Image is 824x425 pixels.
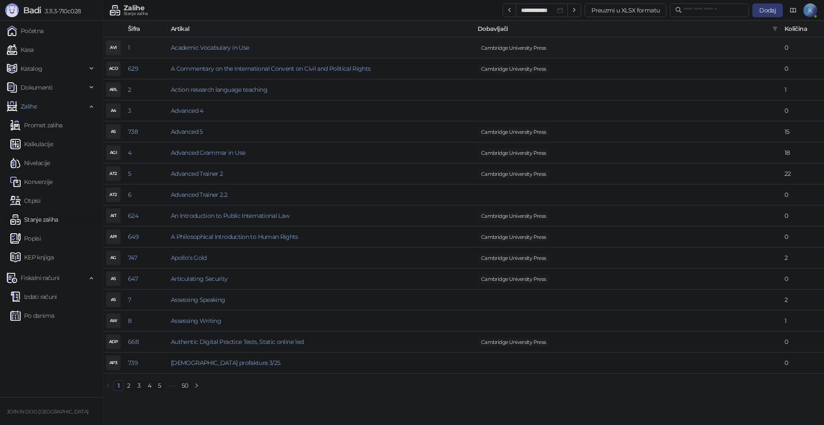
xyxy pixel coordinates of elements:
div: AT2 [106,188,120,202]
span: Katalog [21,60,42,77]
td: 1 [781,310,824,332]
li: Prethodna strana [103,380,113,391]
a: Nivelacije [10,154,50,172]
a: 738 [128,128,138,136]
td: 2 [781,289,824,310]
a: Otpisi [10,192,40,209]
a: 7 [128,296,131,304]
a: 649 [128,233,139,241]
a: Apollo's Gold [171,254,207,262]
a: 8 [128,317,131,325]
span: Cambridge University Press [478,274,549,284]
td: Avansna profaktura 3/25 [167,353,474,374]
span: Cambridge University Press [478,64,549,74]
td: Apollo's Gold [167,247,474,268]
td: Advanced Trainer 2 [167,163,474,184]
a: Advanced Grammar in Use [171,149,245,157]
a: Action research language teaching [171,86,267,93]
div: AS [106,293,120,307]
a: Authentic Digital Practice Tests, Static online 1ed [171,338,303,346]
td: Academic Vocabulary in Use [167,37,474,58]
td: 15 [781,121,824,142]
div: AG [106,251,120,265]
img: Logo [5,3,19,17]
div: A4 [106,104,120,118]
td: Advanced Trainer 2.2. [167,184,474,205]
td: Assessing Writing [167,310,474,332]
a: 2 [128,86,131,93]
div: AW [106,314,120,328]
li: 4 [144,380,154,391]
div: AIT [106,209,120,223]
a: Academic Vocabulary in Use [171,44,249,51]
a: 50 [179,381,191,390]
span: Cambridge University Press [478,232,549,242]
a: 5 [128,170,131,178]
span: filter [772,26,778,31]
td: 18 [781,142,824,163]
button: Preuzmi u XLSX formatu [585,3,666,17]
button: left [103,380,113,391]
a: Assessing Writing [171,317,221,325]
a: [DEMOGRAPHIC_DATA] profaktura 3/25 [171,359,280,367]
span: K [803,3,817,17]
a: Izdati računi [10,288,57,305]
span: Cambridge University Press [478,148,549,158]
li: 1 [113,380,124,391]
a: 1 [114,381,123,390]
a: Kalkulacije [10,136,53,153]
a: Advanced Trainer 2 [171,170,223,178]
span: Cambridge University Press [478,253,549,263]
a: Početna [7,22,44,39]
a: 3 [134,381,144,390]
button: right [191,380,202,391]
span: Badi [23,5,41,15]
td: 0 [781,226,824,247]
span: Fiskalni računi [21,269,59,286]
a: Konverzije [10,173,53,190]
span: left [106,383,111,388]
a: 624 [128,212,138,220]
td: 0 [781,184,824,205]
a: 3 [128,107,131,115]
a: KEP knjiga [10,249,54,266]
span: Cambridge University Press [478,169,549,179]
span: Cambridge University Press [478,211,549,221]
td: Advanced 4 [167,100,474,121]
a: 5 [155,381,164,390]
a: Advanced 4 [171,107,203,115]
div: Stanje zaliha [124,12,148,16]
td: 0 [781,37,824,58]
div: AS [106,272,120,286]
span: ••• [165,380,179,391]
span: right [194,383,199,388]
div: Zalihe [124,5,148,12]
a: 4 [128,149,131,157]
a: Kasa [7,41,33,58]
td: Articulating Security [167,268,474,289]
a: A Philosophical Introduction to Human Rights [171,233,298,241]
td: Assessing Speaking [167,289,474,310]
a: Stanje zaliha [10,211,58,228]
div: AGI [106,146,120,160]
a: Assessing Speaking [171,296,225,304]
td: A Commentary on the International Convent on Civil and Political Rights [167,58,474,79]
td: 0 [781,100,824,121]
a: Popisi [10,230,41,247]
a: An Introduction to Public International Law [171,212,289,220]
td: Advanced 5 [167,121,474,142]
span: filter [771,22,779,35]
span: Cambridge University Press [478,338,549,347]
span: Dodaj [759,6,776,14]
span: Dobavljači [478,24,769,33]
div: A5 [106,125,120,139]
td: 0 [781,205,824,226]
a: 629 [128,65,138,72]
li: 2 [124,380,134,391]
span: Dokumenti [21,79,52,96]
span: 3.11.3-710c028 [41,7,81,15]
li: Sledećih 5 Strana [165,380,179,391]
span: Cambridge University Press [478,127,549,137]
